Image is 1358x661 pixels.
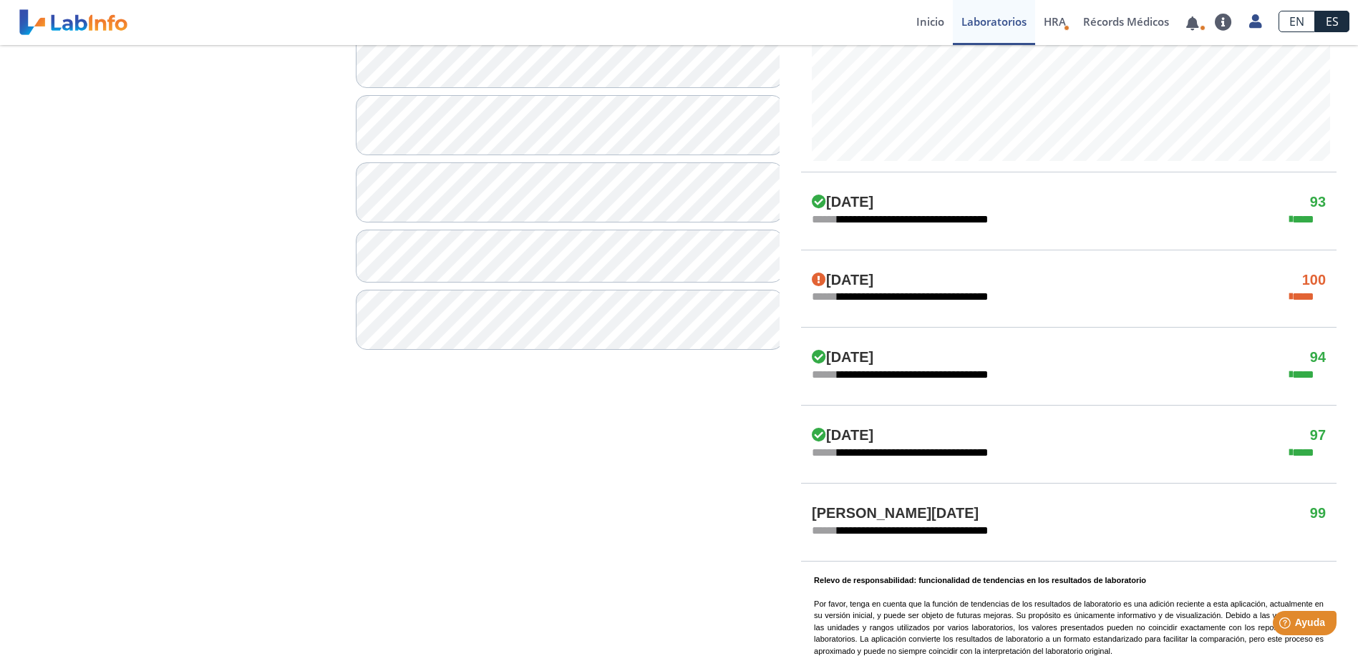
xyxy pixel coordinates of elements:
[1302,272,1326,289] h4: 100
[812,427,873,444] h4: [DATE]
[1310,427,1326,444] h4: 97
[1279,11,1315,32] a: EN
[1310,349,1326,366] h4: 94
[812,194,873,211] h4: [DATE]
[814,576,1146,584] b: Relevo de responsabilidad: funcionalidad de tendencias en los resultados de laboratorio
[1231,605,1342,645] iframe: Help widget launcher
[1315,11,1349,32] a: ES
[1044,14,1066,29] span: HRA
[812,272,873,289] h4: [DATE]
[812,505,979,522] h4: [PERSON_NAME][DATE]
[1310,505,1326,522] h4: 99
[812,349,873,366] h4: [DATE]
[1310,194,1326,211] h4: 93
